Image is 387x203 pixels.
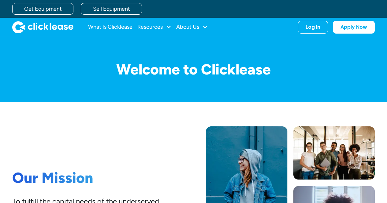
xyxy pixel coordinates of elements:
[306,24,320,30] div: Log In
[176,21,208,33] div: About Us
[81,3,142,15] a: Sell Equipment
[12,21,73,33] img: Clicklease logo
[12,21,73,33] a: home
[12,3,73,15] a: Get Equipment
[333,21,375,34] a: Apply Now
[12,61,375,78] h1: Welcome to Clicklease
[137,21,171,33] div: Resources
[88,21,132,33] a: What Is Clicklease
[12,169,159,187] h1: Our Mission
